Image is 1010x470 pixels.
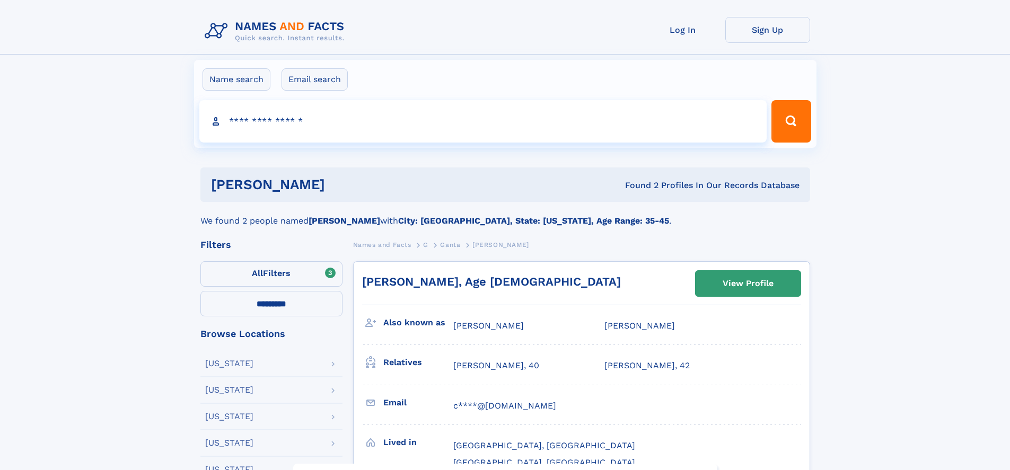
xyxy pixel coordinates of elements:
input: search input [199,100,767,143]
h3: Lived in [383,433,453,451]
a: [PERSON_NAME], 42 [604,360,690,371]
a: Ganta [440,238,460,251]
div: Found 2 Profiles In Our Records Database [475,180,800,191]
div: Filters [200,240,342,250]
a: [PERSON_NAME], 40 [453,360,539,371]
span: [PERSON_NAME] [472,241,529,249]
h3: Also known as [383,314,453,332]
label: Filters [200,261,342,287]
label: Name search [203,68,270,91]
span: G [423,241,428,249]
div: [US_STATE] [205,439,253,447]
button: Search Button [771,100,811,143]
div: [US_STATE] [205,359,253,368]
div: Browse Locations [200,329,342,339]
a: Log In [640,17,725,43]
div: [US_STATE] [205,412,253,421]
h1: [PERSON_NAME] [211,178,475,191]
span: All [252,268,263,278]
a: Sign Up [725,17,810,43]
div: We found 2 people named with . [200,202,810,227]
img: Logo Names and Facts [200,17,353,46]
b: [PERSON_NAME] [309,216,380,226]
span: [PERSON_NAME] [453,321,524,331]
div: View Profile [723,271,774,296]
a: View Profile [696,271,801,296]
h3: Relatives [383,353,453,371]
b: City: [GEOGRAPHIC_DATA], State: [US_STATE], Age Range: 35-45 [398,216,669,226]
h3: Email [383,394,453,412]
a: G [423,238,428,251]
span: [GEOGRAPHIC_DATA], [GEOGRAPHIC_DATA] [453,440,635,450]
a: [PERSON_NAME], Age [DEMOGRAPHIC_DATA] [362,275,621,288]
span: Ganta [440,241,460,249]
span: [GEOGRAPHIC_DATA], [GEOGRAPHIC_DATA] [453,457,635,467]
span: [PERSON_NAME] [604,321,675,331]
label: Email search [282,68,348,91]
div: [US_STATE] [205,386,253,394]
a: Names and Facts [353,238,411,251]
